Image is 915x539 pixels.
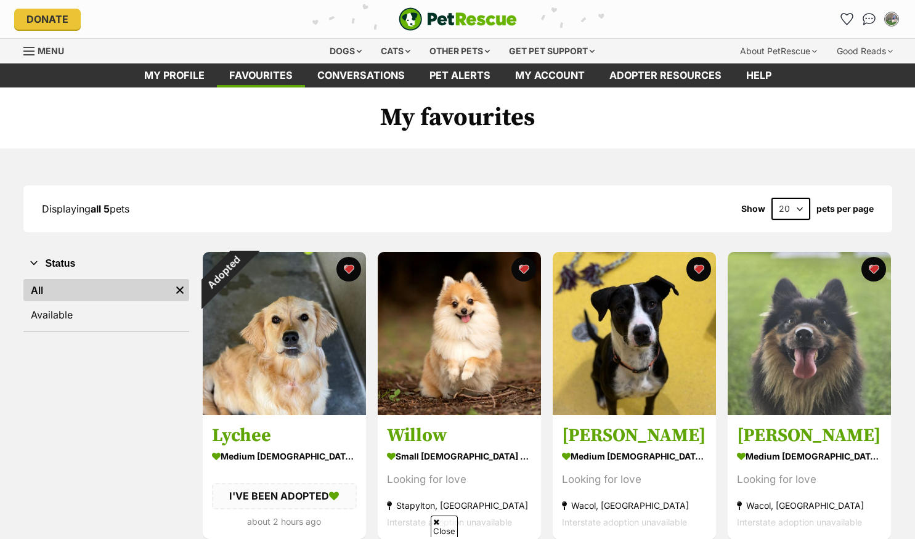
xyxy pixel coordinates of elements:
[23,39,73,61] a: Menu
[212,448,357,466] div: medium [DEMOGRAPHIC_DATA] Dog
[597,63,734,87] a: Adopter resources
[23,277,189,331] div: Status
[387,517,512,528] span: Interstate adoption unavailable
[23,279,171,301] a: All
[203,415,366,539] a: Lychee medium [DEMOGRAPHIC_DATA] Dog I'VE BEEN ADOPTED about 2 hours ago favourite
[387,424,532,448] h3: Willow
[91,203,110,215] strong: all 5
[828,39,901,63] div: Good Reads
[399,7,517,31] a: PetRescue
[305,63,417,87] a: conversations
[503,63,597,87] a: My account
[737,498,882,514] div: Wacol, [GEOGRAPHIC_DATA]
[171,279,189,301] a: Remove filter
[14,9,81,30] a: Donate
[23,256,189,272] button: Status
[861,257,886,282] button: favourite
[737,517,862,528] span: Interstate adoption unavailable
[372,39,419,63] div: Cats
[553,252,716,415] img: Stella
[860,9,879,29] a: Conversations
[212,484,357,509] div: I'VE BEEN ADOPTED
[562,517,687,528] span: Interstate adoption unavailable
[686,257,711,282] button: favourite
[734,63,784,87] a: Help
[399,7,517,31] img: logo-e224e6f780fb5917bec1dbf3a21bbac754714ae5b6737aabdf751b685950b380.svg
[387,472,532,488] div: Looking for love
[387,448,532,466] div: small [DEMOGRAPHIC_DATA] Dog
[737,448,882,466] div: medium [DEMOGRAPHIC_DATA] Dog
[212,424,357,448] h3: Lychee
[431,516,458,537] span: Close
[837,9,857,29] a: Favourites
[336,257,361,282] button: favourite
[132,63,217,87] a: My profile
[511,257,536,282] button: favourite
[212,513,357,530] div: about 2 hours ago
[728,252,891,415] img: Milo
[837,9,901,29] ul: Account quick links
[731,39,826,63] div: About PetRescue
[500,39,603,63] div: Get pet support
[186,236,259,309] div: Adopted
[562,472,707,488] div: Looking for love
[562,448,707,466] div: medium [DEMOGRAPHIC_DATA] Dog
[816,204,874,214] label: pets per page
[882,9,901,29] button: My account
[42,203,129,215] span: Displaying pets
[23,304,189,326] a: Available
[417,63,503,87] a: Pet alerts
[217,63,305,87] a: Favourites
[741,204,765,214] span: Show
[421,39,498,63] div: Other pets
[562,498,707,514] div: Wacol, [GEOGRAPHIC_DATA]
[863,13,876,25] img: chat-41dd97257d64d25036548639549fe6c8038ab92f7586957e7f3b1b290dea8141.svg
[203,252,366,415] img: Lychee
[387,498,532,514] div: Stapylton, [GEOGRAPHIC_DATA]
[378,252,541,415] img: Willow
[38,46,64,56] span: Menu
[737,424,882,448] h3: [PERSON_NAME]
[885,13,898,25] img: Merelyn Matheson profile pic
[737,472,882,488] div: Looking for love
[562,424,707,448] h3: [PERSON_NAME]
[321,39,370,63] div: Dogs
[203,405,366,418] a: Adopted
